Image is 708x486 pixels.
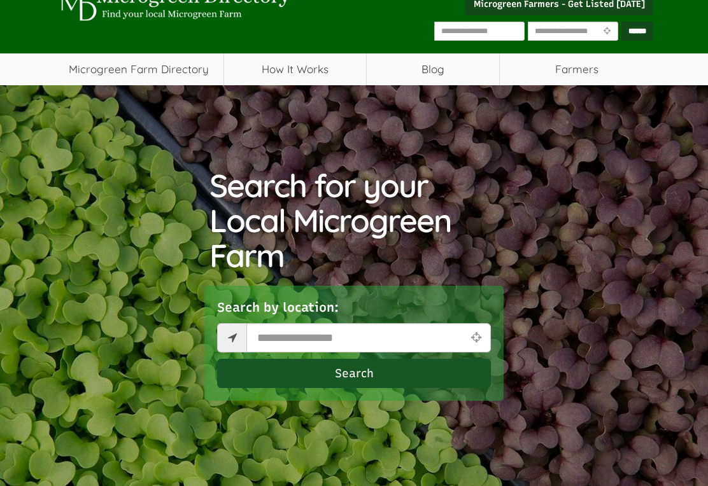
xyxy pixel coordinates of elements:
i: Use Current Location [600,27,614,36]
button: Search [217,359,491,388]
h1: Search for your Local Microgreen Farm [209,168,499,273]
i: Use Current Location [468,331,485,344]
a: How It Works [224,53,366,85]
a: Microgreen Farm Directory [55,53,223,85]
a: Blog [367,53,500,85]
label: Search by location: [217,298,339,317]
span: Farmers [500,53,653,85]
